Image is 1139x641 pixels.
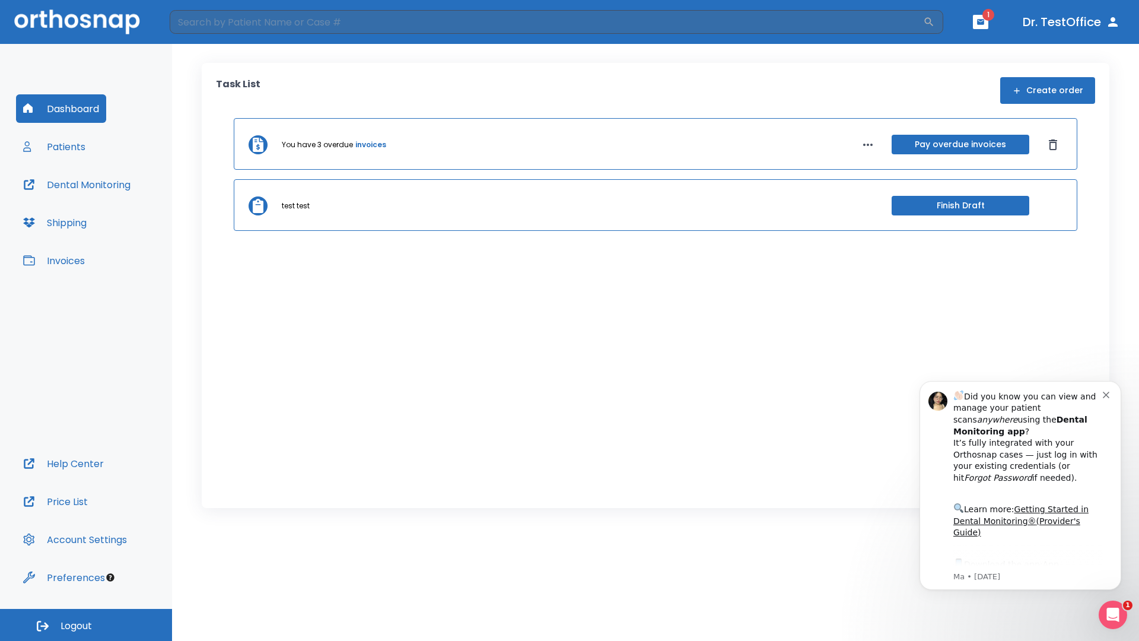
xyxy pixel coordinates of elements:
[16,132,93,161] button: Patients
[1018,11,1125,33] button: Dr. TestOffice
[16,449,111,478] button: Help Center
[1000,77,1095,104] button: Create order
[170,10,923,34] input: Search by Patient Name or Case #
[16,563,112,592] button: Preferences
[892,196,1029,215] button: Finish Draft
[216,77,260,104] p: Task List
[16,487,95,516] button: Price List
[16,525,134,554] button: Account Settings
[355,139,386,150] a: invoices
[201,26,211,35] button: Dismiss notification
[982,9,994,21] span: 1
[52,208,201,219] p: Message from Ma, sent 2w ago
[52,193,201,254] div: Download the app: | ​ Let us know if you need help getting started!
[16,170,138,199] button: Dental Monitoring
[1099,601,1127,629] iframe: Intercom live chat
[61,620,92,633] span: Logout
[16,246,92,275] button: Invoices
[16,208,94,237] button: Shipping
[16,94,106,123] button: Dashboard
[902,363,1139,609] iframe: Intercom notifications message
[105,572,116,583] div: Tooltip anchor
[52,196,157,218] a: App Store
[1123,601,1132,610] span: 1
[282,139,353,150] p: You have 3 overdue
[892,135,1029,154] button: Pay overdue invoices
[282,201,310,211] p: test test
[1043,135,1062,154] button: Dismiss
[14,9,140,34] img: Orthosnap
